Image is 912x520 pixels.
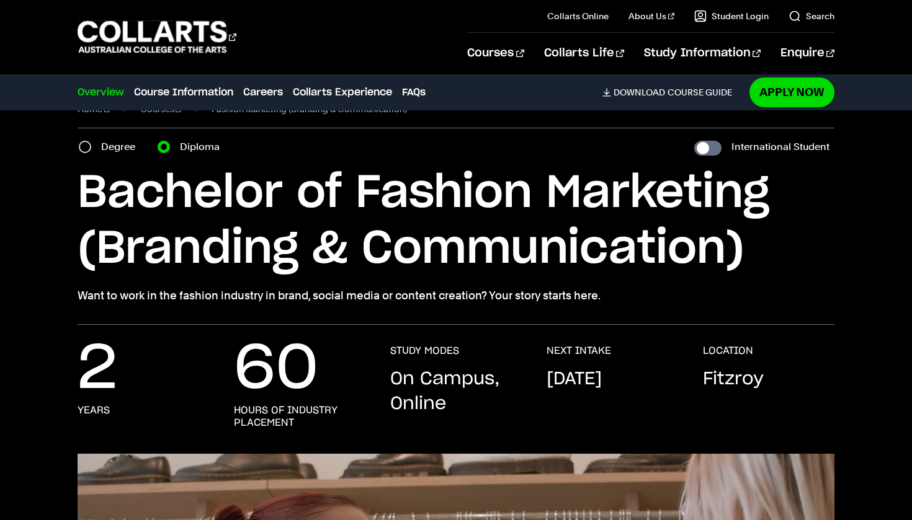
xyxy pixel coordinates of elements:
a: DownloadCourse Guide [602,87,742,98]
a: Overview [78,85,124,100]
p: Fitzroy [703,367,764,392]
a: Study Information [644,33,761,74]
h3: LOCATION [703,345,753,357]
div: Go to homepage [78,19,236,55]
h1: Bachelor of Fashion Marketing (Branding & Communication) [78,165,834,277]
a: Search [789,10,834,22]
a: Course Information [134,85,233,100]
h3: STUDY MODES [390,345,459,357]
label: Degree [101,138,143,156]
a: FAQs [402,85,426,100]
a: Apply Now [749,77,834,107]
h3: years [78,404,110,416]
span: Download [614,87,665,98]
p: [DATE] [547,367,602,392]
a: Collarts Experience [293,85,392,100]
p: Want to work in the fashion industry in brand, social media or content creation? Your story start... [78,287,834,304]
p: On Campus, Online [390,367,522,416]
p: 60 [234,345,318,394]
a: Collarts Life [544,33,624,74]
a: Collarts Online [547,10,609,22]
a: About Us [628,10,674,22]
h3: hours of industry placement [234,404,365,429]
a: Careers [243,85,283,100]
a: Student Login [694,10,769,22]
a: Courses [467,33,524,74]
label: International Student [731,138,829,156]
label: Diploma [180,138,227,156]
a: Enquire [780,33,834,74]
p: 2 [78,345,117,394]
h3: NEXT INTAKE [547,345,611,357]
